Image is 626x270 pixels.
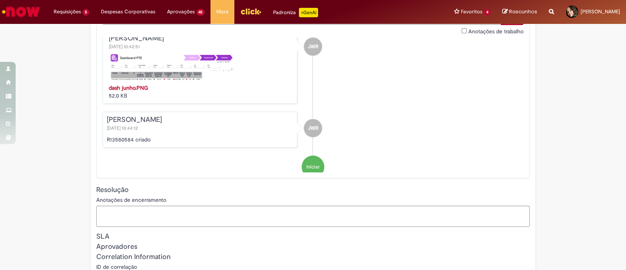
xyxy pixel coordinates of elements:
[107,116,293,124] div: [PERSON_NAME]
[308,119,318,138] span: JWR
[96,232,110,241] span: SLA
[96,196,168,203] span: Comentários sobre o motivo pelo qual o registro da tarefa foi encerrado
[461,8,482,16] span: Favoritos
[103,112,523,148] li: Jacson Wiliam Ribeiro
[484,9,491,16] span: 4
[1,4,41,20] img: ServiceNow
[240,5,261,17] img: click_logo_yellow_360x200.png
[304,38,322,56] div: Jacson Wiliam Ribeiro
[109,84,148,91] a: dash junho.PNG
[109,34,293,42] div: [PERSON_NAME]
[273,8,318,17] div: Padroniza
[502,8,537,16] a: Rascunhos
[83,9,89,16] span: 5
[167,8,195,16] span: Aprovações
[109,43,141,50] span: [DATE] 10:42:51
[107,136,293,143] p: R13580584 criado
[101,8,155,16] span: Despesas Corporativas
[196,9,205,16] span: 45
[304,119,322,137] div: Jacson Wiliam Ribeiro
[509,8,537,15] span: Rascunhos
[308,37,318,56] span: JWR
[216,8,228,16] span: More
[96,252,171,261] span: Correlation Information
[96,242,137,251] span: Aprovadores
[306,163,320,170] span: Iniciar
[581,8,620,15] span: [PERSON_NAME]
[299,8,318,17] p: +GenAi
[107,125,139,131] span: [DATE] 10:44:12
[54,8,81,16] span: Requisições
[462,28,467,33] input: Anotações de trabalho
[109,84,293,100] div: 52.0 KB
[96,206,530,227] textarea: Anotações de encerramento
[96,185,129,194] span: Resolução
[468,28,523,35] span: Anotações de trabalho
